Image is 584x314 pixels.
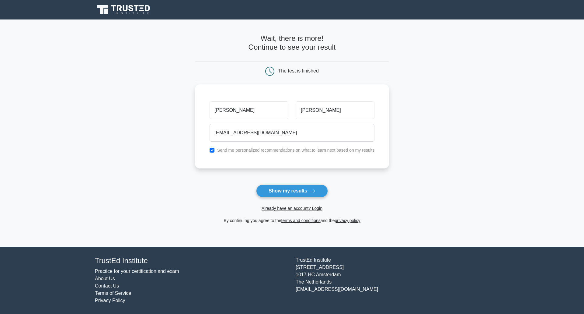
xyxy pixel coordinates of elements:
[195,34,389,52] h4: Wait, there is more! Continue to see your result
[95,283,119,288] a: Contact Us
[335,218,360,223] a: privacy policy
[296,101,374,119] input: Last name
[292,256,493,304] div: TrustEd Institute [STREET_ADDRESS] 1017 HC Amsterdam The Netherlands [EMAIL_ADDRESS][DOMAIN_NAME]
[95,276,115,281] a: About Us
[191,217,393,224] div: By continuing you agree to the and the
[95,256,288,265] h4: TrustEd Institute
[217,148,375,153] label: Send me personalized recommendations on what to learn next based on my results
[262,206,322,211] a: Already have an account? Login
[95,291,131,296] a: Terms of Service
[95,269,179,274] a: Practice for your certification and exam
[278,68,319,73] div: The test is finished
[281,218,321,223] a: terms and conditions
[210,124,375,142] input: Email
[95,298,125,303] a: Privacy Policy
[210,101,288,119] input: First name
[256,185,328,197] button: Show my results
